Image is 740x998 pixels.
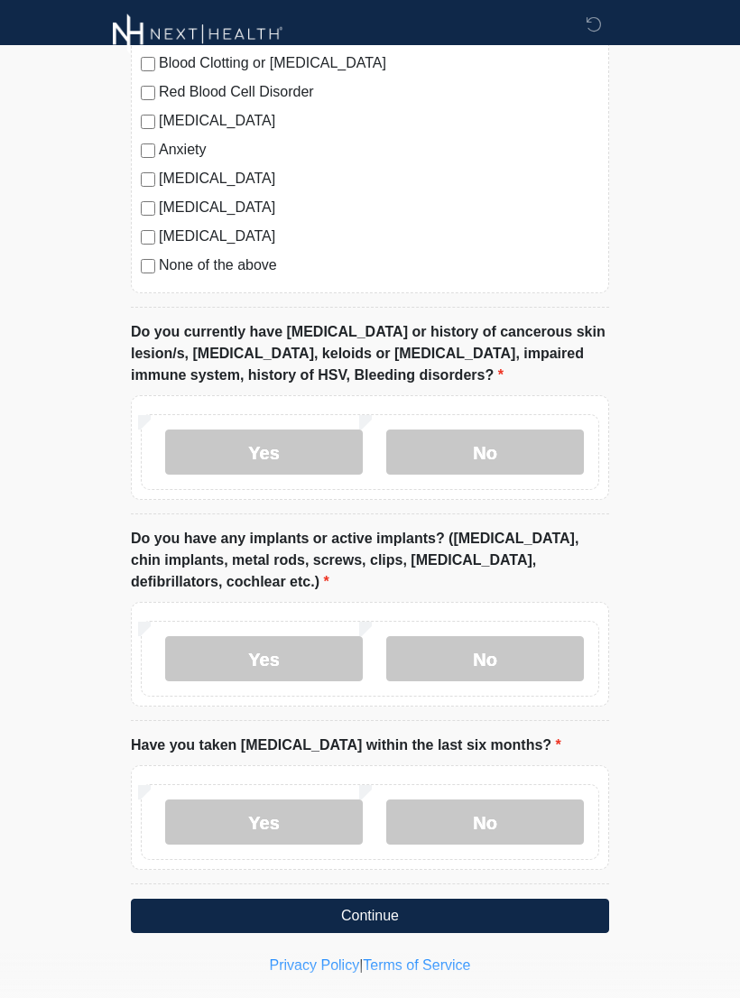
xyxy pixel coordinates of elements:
label: Yes [165,799,363,845]
label: [MEDICAL_DATA] [159,226,599,247]
label: Do you have any implants or active implants? ([MEDICAL_DATA], chin implants, metal rods, screws, ... [131,528,609,593]
label: Yes [165,430,363,475]
input: [MEDICAL_DATA] [141,172,155,187]
a: Privacy Policy [270,957,360,973]
label: No [386,636,584,681]
label: [MEDICAL_DATA] [159,110,599,132]
input: [MEDICAL_DATA] [141,201,155,216]
label: Yes [165,636,363,681]
label: None of the above [159,254,599,276]
label: [MEDICAL_DATA] [159,197,599,218]
input: None of the above [141,259,155,273]
label: Anxiety [159,139,599,161]
input: [MEDICAL_DATA] [141,230,155,245]
input: Red Blood Cell Disorder [141,86,155,100]
button: Continue [131,899,609,933]
a: | [359,957,363,973]
label: [MEDICAL_DATA] [159,168,599,189]
label: Have you taken [MEDICAL_DATA] within the last six months? [131,735,561,756]
label: Do you currently have [MEDICAL_DATA] or history of cancerous skin lesion/s, [MEDICAL_DATA], keloi... [131,321,609,386]
label: Red Blood Cell Disorder [159,81,599,103]
img: Next-Health Montecito Logo [113,14,283,54]
label: No [386,430,584,475]
input: Anxiety [141,143,155,158]
label: No [386,799,584,845]
a: Terms of Service [363,957,470,973]
input: [MEDICAL_DATA] [141,115,155,129]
